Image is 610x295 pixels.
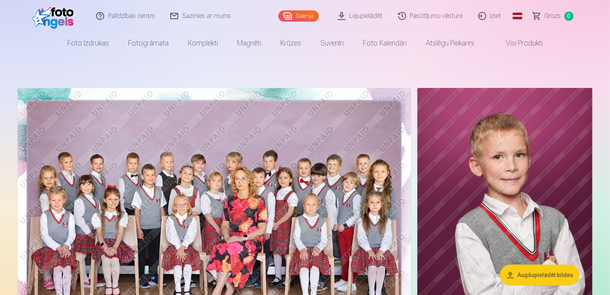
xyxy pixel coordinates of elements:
[500,265,580,285] button: Augšupielādēt bildes
[178,32,227,54] a: Komplekti
[311,32,353,54] a: Suvenīri
[564,12,574,21] span: 0
[58,32,119,54] a: Foto izdrukas
[353,32,416,54] a: Foto kalendāri
[416,32,483,54] a: Atslēgu piekariņi
[32,3,78,29] img: /fa1
[278,10,319,22] a: Galerija
[119,32,178,54] a: Fotogrāmata
[271,32,311,54] a: Krūzes
[227,32,271,54] a: Magnēti
[483,32,552,54] a: Visi produkti
[545,11,561,21] span: Grozs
